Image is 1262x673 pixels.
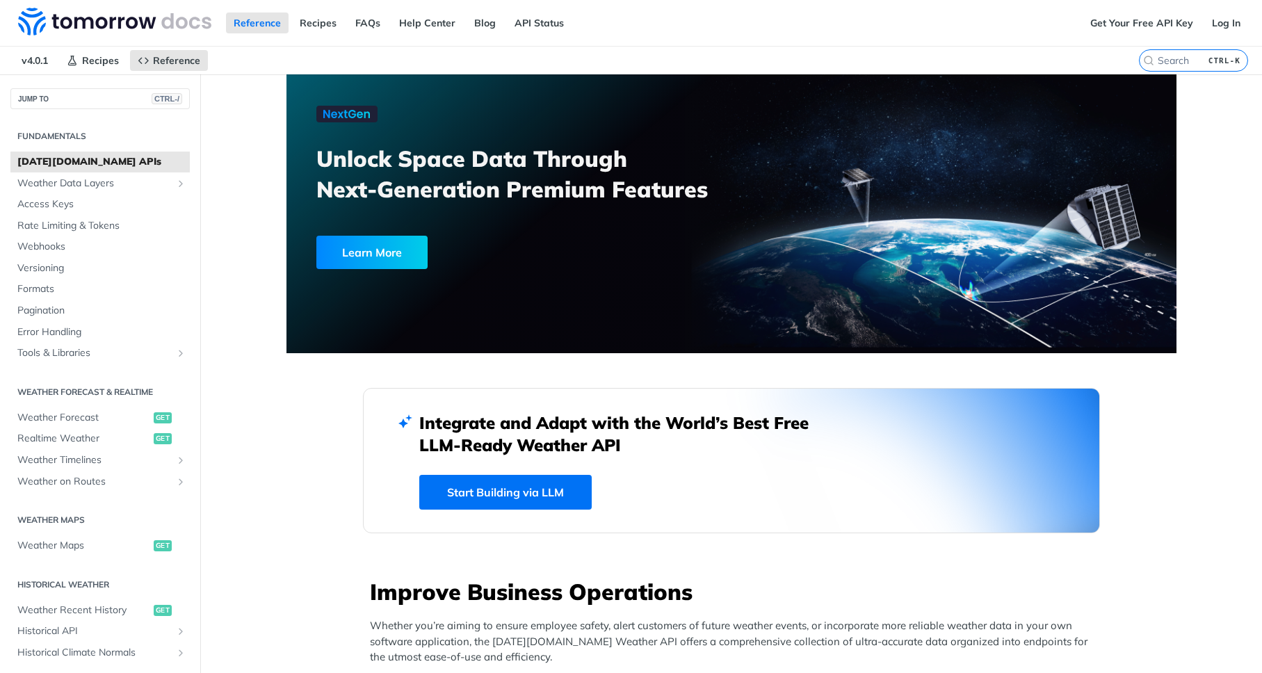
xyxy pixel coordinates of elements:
a: Start Building via LLM [419,475,592,510]
span: CTRL-/ [152,93,182,104]
span: Weather Forecast [17,411,150,425]
a: Help Center [391,13,463,33]
a: Reference [226,13,289,33]
span: get [154,433,172,444]
span: Historical Climate Normals [17,646,172,660]
a: Historical APIShow subpages for Historical API [10,621,190,642]
span: Weather Maps [17,539,150,553]
h2: Weather Forecast & realtime [10,386,190,398]
span: Tools & Libraries [17,346,172,360]
a: [DATE][DOMAIN_NAME] APIs [10,152,190,172]
a: Pagination [10,300,190,321]
span: Weather on Routes [17,475,172,489]
a: Learn More [316,236,661,269]
h2: Historical Weather [10,578,190,591]
a: Recipes [292,13,344,33]
a: Formats [10,279,190,300]
button: Show subpages for Tools & Libraries [175,348,186,359]
a: Weather on RoutesShow subpages for Weather on Routes [10,471,190,492]
button: Show subpages for Weather Timelines [175,455,186,466]
span: [DATE][DOMAIN_NAME] APIs [17,155,186,169]
a: Weather Mapsget [10,535,190,556]
span: get [154,540,172,551]
span: Historical API [17,624,172,638]
img: Tomorrow.io Weather API Docs [18,8,211,35]
span: Weather Timelines [17,453,172,467]
a: Realtime Weatherget [10,428,190,449]
div: Learn More [316,236,428,269]
a: Versioning [10,258,190,279]
a: Weather Forecastget [10,407,190,428]
a: Get Your Free API Key [1083,13,1201,33]
h3: Improve Business Operations [370,576,1100,607]
svg: Search [1143,55,1154,66]
h3: Unlock Space Data Through Next-Generation Premium Features [316,143,747,204]
a: Weather TimelinesShow subpages for Weather Timelines [10,450,190,471]
button: JUMP TOCTRL-/ [10,88,190,109]
img: NextGen [316,106,378,122]
a: Weather Recent Historyget [10,600,190,621]
a: Blog [467,13,503,33]
a: Reference [130,50,208,71]
p: Whether you’re aiming to ensure employee safety, alert customers of future weather events, or inc... [370,618,1100,665]
span: Versioning [17,261,186,275]
span: v4.0.1 [14,50,56,71]
a: Historical Climate NormalsShow subpages for Historical Climate Normals [10,642,190,663]
span: Recipes [82,54,119,67]
a: FAQs [348,13,388,33]
button: Show subpages for Weather on Routes [175,476,186,487]
button: Show subpages for Historical Climate Normals [175,647,186,658]
a: API Status [507,13,572,33]
span: Error Handling [17,325,186,339]
a: Error Handling [10,322,190,343]
span: get [154,412,172,423]
span: Webhooks [17,240,186,254]
a: Access Keys [10,194,190,215]
button: Show subpages for Historical API [175,626,186,637]
a: Rate Limiting & Tokens [10,216,190,236]
h2: Weather Maps [10,514,190,526]
span: Weather Recent History [17,603,150,617]
kbd: CTRL-K [1205,54,1244,67]
a: Recipes [59,50,127,71]
button: Show subpages for Weather Data Layers [175,178,186,189]
a: Weather Data LayersShow subpages for Weather Data Layers [10,173,190,194]
span: Reference [153,54,200,67]
h2: Fundamentals [10,130,190,143]
a: Webhooks [10,236,190,257]
span: Weather Data Layers [17,177,172,190]
span: Access Keys [17,197,186,211]
h2: Integrate and Adapt with the World’s Best Free LLM-Ready Weather API [419,412,830,456]
a: Log In [1204,13,1248,33]
a: Tools & LibrariesShow subpages for Tools & Libraries [10,343,190,364]
span: Realtime Weather [17,432,150,446]
span: get [154,605,172,616]
span: Formats [17,282,186,296]
span: Pagination [17,304,186,318]
span: Rate Limiting & Tokens [17,219,186,233]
